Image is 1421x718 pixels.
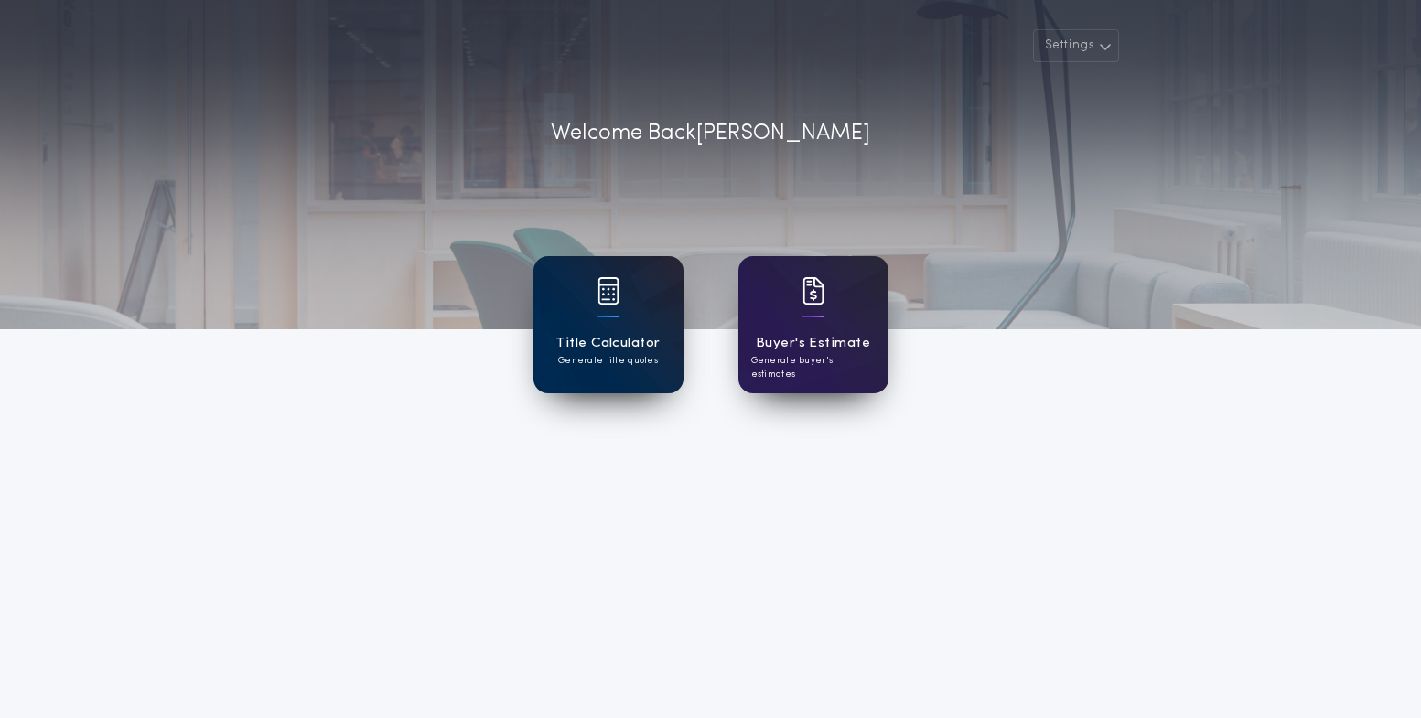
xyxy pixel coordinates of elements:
a: card iconTitle CalculatorGenerate title quotes [533,256,684,393]
h1: Title Calculator [555,333,660,354]
p: Generate title quotes [558,354,658,368]
button: Settings [1033,29,1119,62]
p: Welcome Back [PERSON_NAME] [551,117,870,150]
img: card icon [597,277,619,305]
img: card icon [802,277,824,305]
a: card iconBuyer's EstimateGenerate buyer's estimates [738,256,888,393]
p: Generate buyer's estimates [751,354,876,381]
h1: Buyer's Estimate [756,333,870,354]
